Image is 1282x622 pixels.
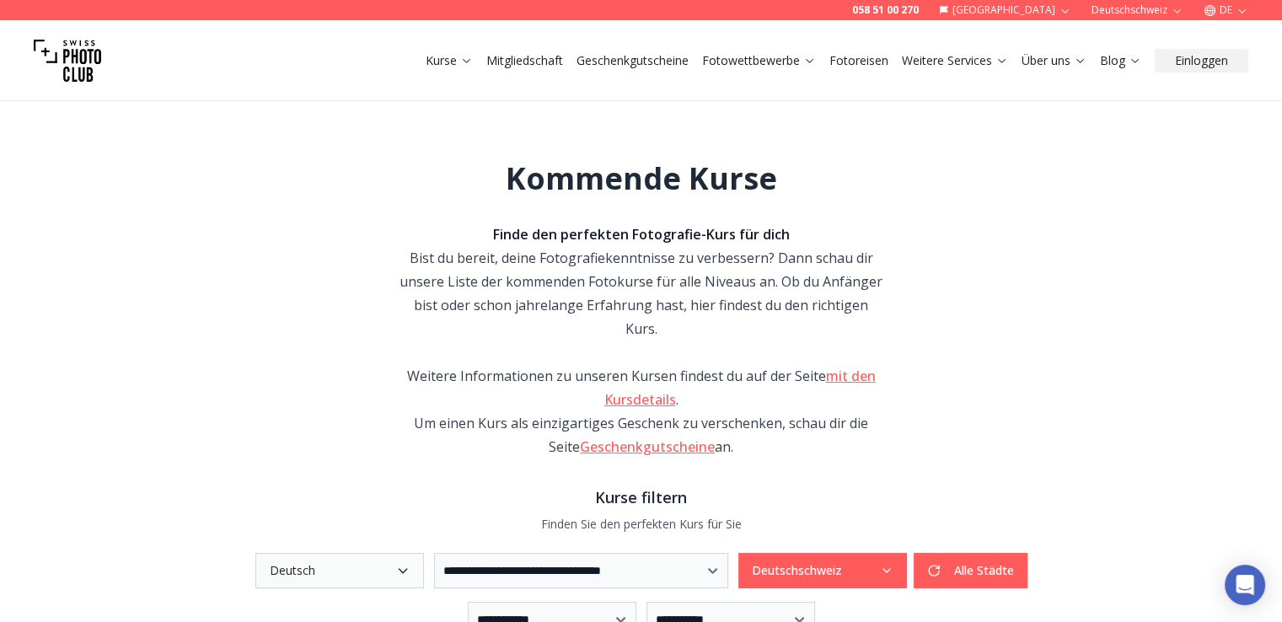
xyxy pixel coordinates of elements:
button: Deutschschweiz [738,553,907,588]
button: Blog [1093,49,1148,72]
a: Blog [1100,52,1141,69]
button: Einloggen [1155,49,1248,72]
h1: Kommende Kurse [506,162,777,196]
button: Alle Städte [914,553,1027,588]
button: Geschenkgutscheine [570,49,695,72]
button: Kurse [419,49,480,72]
div: Weitere Informationen zu unseren Kursen findest du auf der Seite . Um einen Kurs als einzigartige... [399,364,884,458]
strong: Finde den perfekten Fotografie-Kurs für dich [493,225,790,244]
button: Deutsch [255,553,424,588]
a: Mitgliedschaft [486,52,563,69]
button: Fotoreisen [823,49,895,72]
p: Finden Sie den perfekten Kurs für Sie [129,516,1154,533]
a: 058 51 00 270 [852,3,919,17]
a: Geschenkgutscheine [580,437,715,456]
button: Mitgliedschaft [480,49,570,72]
h3: Kurse filtern [129,485,1154,509]
div: Bist du bereit, deine Fotografiekenntnisse zu verbessern? Dann schau dir unsere Liste der kommend... [399,223,884,340]
a: Weitere Services [902,52,1008,69]
a: Fotoreisen [829,52,888,69]
a: Geschenkgutscheine [577,52,689,69]
a: Kurse [426,52,473,69]
button: Weitere Services [895,49,1015,72]
button: Über uns [1015,49,1093,72]
img: Swiss photo club [34,27,101,94]
a: Über uns [1022,52,1086,69]
button: Fotowettbewerbe [695,49,823,72]
a: Fotowettbewerbe [702,52,816,69]
div: Open Intercom Messenger [1225,565,1265,605]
